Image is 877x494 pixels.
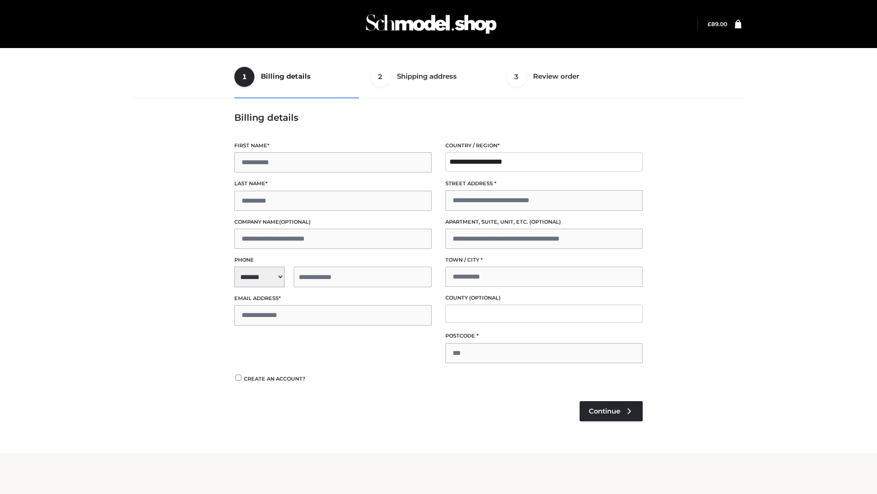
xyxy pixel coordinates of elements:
[708,21,727,27] bdi: 89.00
[363,6,500,42] img: Schmodel Admin 964
[580,401,643,421] a: Continue
[279,219,311,225] span: (optional)
[445,294,643,302] label: County
[244,376,306,382] span: Create an account?
[445,332,643,340] label: Postcode
[708,21,727,27] a: £89.00
[234,294,432,303] label: Email address
[469,295,501,301] span: (optional)
[234,179,432,188] label: Last name
[234,375,243,381] input: Create an account?
[234,112,643,123] h3: Billing details
[234,141,432,150] label: First name
[445,141,643,150] label: Country / Region
[445,218,643,226] label: Apartment, suite, unit, etc.
[445,179,643,188] label: Street address
[589,407,620,415] span: Continue
[445,256,643,264] label: Town / City
[234,218,432,226] label: Company name
[234,256,432,264] label: Phone
[529,219,561,225] span: (optional)
[708,21,711,27] span: £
